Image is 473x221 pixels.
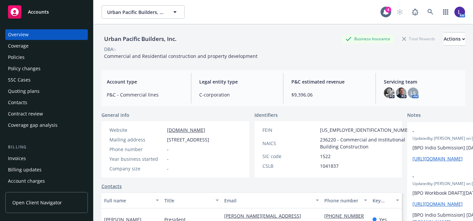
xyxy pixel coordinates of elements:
span: 1041837 [320,162,339,169]
a: Quoting plans [5,86,88,97]
a: Report a Bug [408,5,422,19]
div: Full name [104,197,152,204]
div: Email [224,197,312,204]
img: photo [384,88,394,98]
span: Open Client Navigator [12,199,62,206]
div: Coverage [8,41,29,51]
a: Policies [5,52,88,63]
span: Identifiers [254,111,278,118]
div: NAICS [262,140,317,147]
div: Account charges [8,176,45,186]
span: Account type [107,78,183,85]
button: Email [222,192,322,208]
a: Switch app [439,5,452,19]
span: Urban Pacific Builders, Inc. [107,9,165,16]
div: Website [109,126,164,133]
a: Contacts [5,97,88,108]
div: Policy changes [8,63,41,74]
span: C-corporation [199,91,275,98]
div: SSC Cases [8,75,31,85]
div: Invoices [8,153,26,164]
span: Commercial and Residential construction and property development [104,53,257,59]
div: Total Rewards [399,35,438,43]
div: Overview [8,29,29,40]
div: Billing updates [8,164,42,175]
div: Year business started [109,155,164,162]
div: Urban Pacific Builders, Inc. [101,35,179,43]
span: 1522 [320,153,331,160]
span: - [167,165,169,172]
div: FEIN [262,126,317,133]
a: SSC Cases [5,75,88,85]
span: Accounts [28,9,49,15]
a: Coverage [5,41,88,51]
img: photo [396,88,406,98]
button: Phone number [322,192,370,208]
a: Invoices [5,153,88,164]
span: - [167,146,169,153]
span: $9,396.06 [291,91,368,98]
a: Policy changes [5,63,88,74]
span: P&C estimated revenue [291,78,368,85]
div: Phone number [109,146,164,153]
button: Key contact [370,192,402,208]
a: Contacts [101,183,122,190]
img: photo [454,7,465,17]
a: Coverage gap analysis [5,120,88,130]
a: Billing updates [5,164,88,175]
span: Notes [407,111,421,119]
div: Policies [8,52,25,63]
div: Coverage gap analysis [8,120,58,130]
span: [US_EMPLOYER_IDENTIFICATION_NUMBER] [320,126,415,133]
a: Accounts [5,3,88,21]
a: Search [424,5,437,19]
div: 4 [385,7,391,13]
span: - [167,155,169,162]
span: [STREET_ADDRESS] [167,136,209,143]
div: Contacts [8,97,27,108]
div: Quoting plans [8,86,40,97]
span: General info [101,111,129,118]
span: 236220 - Commercial and Institutional Building Construction [320,136,415,150]
button: Title [162,192,222,208]
button: Urban Pacific Builders, Inc. [101,5,185,19]
span: Servicing team [384,78,460,85]
div: Company size [109,165,164,172]
span: Legal entity type [199,78,275,85]
div: Phone number [324,197,360,204]
div: Business Insurance [342,35,394,43]
span: P&C - Commercial lines [107,91,183,98]
div: Key contact [373,197,392,204]
button: Actions [444,32,465,46]
div: SIC code [262,153,317,160]
a: Overview [5,29,88,40]
a: Account charges [5,176,88,186]
a: [DOMAIN_NAME] [167,127,205,133]
div: Contract review [8,109,43,119]
div: Title [164,197,212,204]
div: Mailing address [109,136,164,143]
div: Actions [444,33,465,45]
div: DBA: - [104,46,116,53]
a: Start snowing [393,5,406,19]
span: LS [410,90,416,97]
button: Full name [101,192,162,208]
a: [URL][DOMAIN_NAME] [412,201,463,207]
div: CSLB [262,162,317,169]
a: [URL][DOMAIN_NAME] [412,155,463,162]
div: Billing [5,144,88,150]
a: Contract review [5,109,88,119]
